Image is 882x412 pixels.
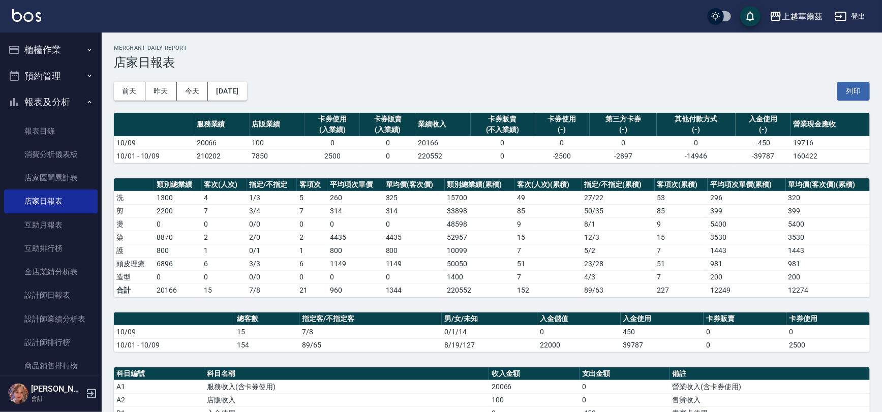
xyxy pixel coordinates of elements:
[837,82,870,101] button: 列印
[704,312,786,326] th: 卡券販賣
[247,231,297,244] td: 2 / 0
[383,191,445,204] td: 325
[327,244,383,257] td: 800
[657,136,736,149] td: 0
[786,217,870,231] td: 5400
[247,178,297,192] th: 指定/不指定
[534,149,590,163] td: -2500
[8,384,28,404] img: Person
[202,217,247,231] td: 0
[202,244,247,257] td: 1
[537,312,620,326] th: 入金儲值
[473,114,532,124] div: 卡券販賣
[360,136,415,149] td: 0
[655,244,708,257] td: 7
[234,338,300,352] td: 154
[782,10,823,23] div: 上越華爾茲
[305,136,360,149] td: 0
[704,325,786,338] td: 0
[621,325,704,338] td: 450
[514,231,582,244] td: 15
[582,191,655,204] td: 27 / 22
[4,189,98,213] a: 店家日報表
[514,244,582,257] td: 7
[383,257,445,270] td: 1149
[582,217,655,231] td: 8 / 1
[582,270,655,283] td: 4 / 3
[582,231,655,244] td: 12 / 3
[114,380,204,393] td: A1
[114,367,204,381] th: 科目編號
[383,283,445,297] td: 1344
[327,217,383,231] td: 0
[4,354,98,377] a: 商品銷售排行榜
[537,325,620,338] td: 0
[114,283,154,297] td: 合計
[362,114,413,124] div: 卡券販賣
[383,244,445,257] td: 800
[442,325,537,338] td: 0/1/14
[786,204,870,217] td: 399
[114,136,194,149] td: 10/09
[445,283,514,297] td: 220552
[670,367,870,381] th: 備註
[327,178,383,192] th: 平均項次單價
[655,283,708,297] td: 227
[247,257,297,270] td: 3 / 3
[514,204,582,217] td: 85
[114,191,154,204] td: 洗
[383,231,445,244] td: 4435
[31,394,83,403] p: 會計
[114,149,194,163] td: 10/01 - 10/09
[708,217,786,231] td: 5400
[145,82,177,101] button: 昨天
[327,204,383,217] td: 314
[582,178,655,192] th: 指定/不指定(累積)
[415,113,471,137] th: 業績收入
[154,191,201,204] td: 1300
[708,283,786,297] td: 12249
[297,270,328,283] td: 0
[4,307,98,331] a: 設計師業績分析表
[445,217,514,231] td: 48598
[204,367,489,381] th: 科目名稱
[582,257,655,270] td: 23 / 28
[786,283,870,297] td: 12274
[177,82,208,101] button: 今天
[4,213,98,237] a: 互助月報表
[445,244,514,257] td: 10099
[202,257,247,270] td: 6
[537,114,587,124] div: 卡券使用
[297,244,328,257] td: 1
[442,338,537,352] td: 8/19/127
[114,82,145,101] button: 前天
[154,283,201,297] td: 20166
[247,191,297,204] td: 1 / 3
[297,231,328,244] td: 2
[114,55,870,70] h3: 店家日報表
[154,244,201,257] td: 800
[738,114,788,124] div: 入金使用
[383,204,445,217] td: 314
[297,257,328,270] td: 6
[194,136,250,149] td: 20066
[786,338,870,352] td: 2500
[655,231,708,244] td: 15
[786,178,870,192] th: 單均價(客次價)(累積)
[537,338,620,352] td: 22000
[786,312,870,326] th: 卡券使用
[114,113,870,163] table: a dense table
[4,331,98,354] a: 設計師排行榜
[791,149,870,163] td: 160422
[204,380,489,393] td: 服務收入(含卡券使用)
[657,149,736,163] td: -14946
[514,191,582,204] td: 49
[471,149,534,163] td: 0
[202,231,247,244] td: 2
[786,257,870,270] td: 981
[114,325,234,338] td: 10/09
[234,325,300,338] td: 15
[247,217,297,231] td: 0 / 0
[247,244,297,257] td: 0 / 1
[154,257,201,270] td: 6896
